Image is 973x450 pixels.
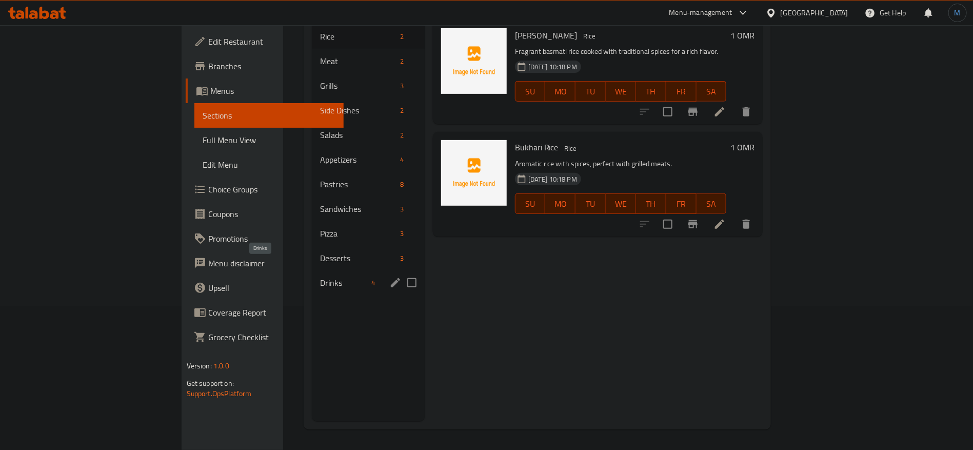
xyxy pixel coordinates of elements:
[730,28,754,43] h6: 1 OMR
[734,212,759,237] button: delete
[208,60,336,72] span: Branches
[186,177,344,202] a: Choice Groups
[320,252,396,264] span: Desserts
[208,331,336,343] span: Grocery Checklist
[320,129,396,141] span: Salads
[187,359,212,373] span: Version:
[320,277,368,289] span: Drinks
[186,54,344,79] a: Branches
[312,49,425,73] div: Meat2
[520,84,542,99] span: SU
[396,130,408,140] span: 2
[396,81,408,91] span: 3
[388,275,403,290] button: edit
[312,147,425,172] div: Appetizers4
[730,140,754,154] h6: 1 OMR
[320,203,396,215] span: Sandwiches
[610,197,632,211] span: WE
[208,282,336,294] span: Upsell
[208,306,336,319] span: Coverage Report
[575,81,606,102] button: TU
[368,278,380,288] span: 4
[320,153,396,166] div: Appetizers
[681,212,705,237] button: Branch-specific-item
[396,129,408,141] div: items
[441,140,507,206] img: Bukhari Rice
[312,73,425,98] div: Grills3
[396,204,408,214] span: 3
[561,142,581,154] div: Rice
[515,28,578,43] span: [PERSON_NAME]
[208,232,336,245] span: Promotions
[580,30,600,43] div: Rice
[396,56,408,66] span: 2
[203,109,336,122] span: Sections
[186,251,344,276] a: Menu disclaimer
[320,55,396,67] span: Meat
[697,81,727,102] button: SA
[186,276,344,300] a: Upsell
[636,81,666,102] button: TH
[396,178,408,190] div: items
[640,197,662,211] span: TH
[312,98,425,123] div: Side Dishes2
[320,227,396,240] div: Pizza
[701,84,723,99] span: SA
[320,104,396,116] span: Side Dishes
[320,30,396,43] div: Rice
[515,193,546,214] button: SU
[396,155,408,165] span: 4
[681,100,705,124] button: Branch-specific-item
[515,140,559,155] span: Bukhari Rice
[697,193,727,214] button: SA
[312,221,425,246] div: Pizza3
[312,20,425,299] nav: Menu sections
[194,128,344,152] a: Full Menu View
[524,62,581,72] span: [DATE] 10:18 PM
[713,218,726,230] a: Edit menu item
[186,29,344,54] a: Edit Restaurant
[640,84,662,99] span: TH
[610,84,632,99] span: WE
[515,81,546,102] button: SU
[580,197,602,211] span: TU
[208,183,336,195] span: Choice Groups
[320,80,396,92] div: Grills
[561,143,581,154] span: Rice
[713,106,726,118] a: Edit menu item
[734,100,759,124] button: delete
[312,24,425,49] div: Rice2
[670,84,692,99] span: FR
[524,174,581,184] span: [DATE] 10:18 PM
[186,226,344,251] a: Promotions
[636,193,666,214] button: TH
[955,7,961,18] span: M
[213,359,229,373] span: 1.0.0
[515,158,727,170] p: Aromatic rice with spices, perfect with grilled meats.
[312,270,425,295] div: Drinks4edit
[781,7,848,18] div: [GEOGRAPHIC_DATA]
[368,277,380,289] div: items
[396,229,408,239] span: 3
[575,193,606,214] button: TU
[670,197,692,211] span: FR
[187,387,252,400] a: Support.OpsPlatform
[396,30,408,43] div: items
[203,159,336,171] span: Edit Menu
[312,172,425,197] div: Pastries8
[396,55,408,67] div: items
[396,227,408,240] div: items
[580,30,600,42] span: Rice
[320,178,396,190] span: Pastries
[203,134,336,146] span: Full Menu View
[396,106,408,115] span: 2
[545,81,575,102] button: MO
[580,84,602,99] span: TU
[701,197,723,211] span: SA
[186,325,344,349] a: Grocery Checklist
